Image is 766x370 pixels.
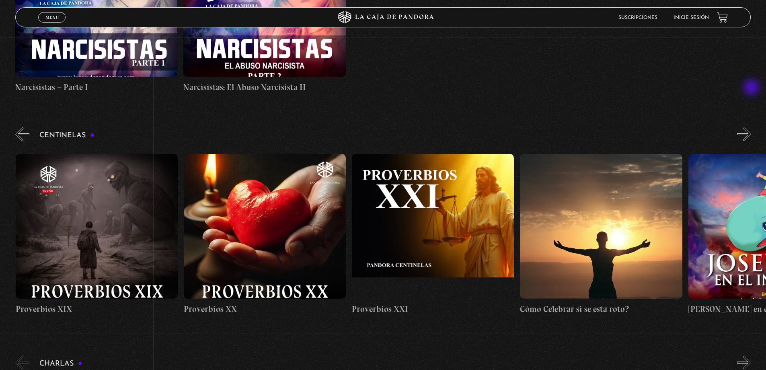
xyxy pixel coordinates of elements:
h4: Narcisistas – Parte I [15,81,177,94]
a: View your shopping cart [717,12,728,23]
span: Cerrar [43,22,62,27]
h4: Proverbios XIX [16,303,178,316]
a: Suscripciones [618,15,657,20]
button: Previous [15,127,29,141]
button: Next [737,356,751,370]
a: Proverbios XXI [352,147,514,322]
button: Previous [15,356,29,370]
h4: Proverbios XX [184,303,346,316]
button: Next [737,127,751,141]
a: Cómo Celebrar si se esta roto? [520,147,682,322]
h3: Charlas [39,360,82,368]
h3: Centinelas [39,132,94,139]
h4: Narcisistas: El Abuso Narcisista II [183,81,345,94]
a: Proverbios XX [184,147,346,322]
h4: Cómo Celebrar si se esta roto? [520,303,682,316]
span: Menu [45,15,59,20]
a: Inicie sesión [674,15,709,20]
h4: Proverbios XXI [352,303,514,316]
a: Proverbios XIX [16,147,178,322]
